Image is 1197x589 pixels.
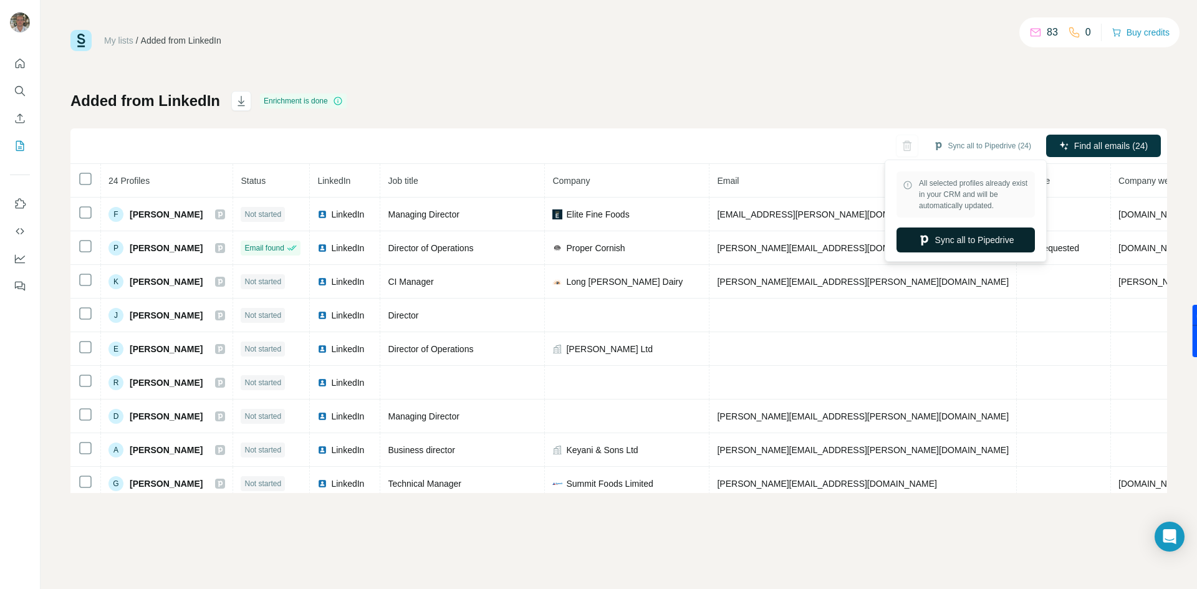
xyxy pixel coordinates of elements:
[10,52,30,75] button: Quick start
[1085,25,1091,40] p: 0
[108,443,123,457] div: A
[388,479,461,489] span: Technical Manager
[108,375,123,390] div: R
[317,344,327,354] img: LinkedIn logo
[244,377,281,388] span: Not started
[717,176,739,186] span: Email
[552,209,562,219] img: company-logo
[717,243,936,253] span: [PERSON_NAME][EMAIL_ADDRESS][DOMAIN_NAME]
[130,477,203,490] span: [PERSON_NAME]
[331,444,364,456] span: LinkedIn
[130,410,203,423] span: [PERSON_NAME]
[70,91,220,111] h1: Added from LinkedIn
[317,445,327,455] img: LinkedIn logo
[108,308,123,323] div: J
[925,136,1040,155] button: Sync all to Pipedrive (24)
[388,310,418,320] span: Director
[388,209,459,219] span: Managing Director
[566,208,629,221] span: Elite Fine Foods
[552,479,562,489] img: company-logo
[130,444,203,456] span: [PERSON_NAME]
[717,411,1009,421] span: [PERSON_NAME][EMAIL_ADDRESS][PERSON_NAME][DOMAIN_NAME]
[331,343,364,355] span: LinkedIn
[244,411,281,422] span: Not started
[108,176,150,186] span: 24 Profiles
[317,310,327,320] img: LinkedIn logo
[10,80,30,102] button: Search
[717,445,1009,455] span: [PERSON_NAME][EMAIL_ADDRESS][PERSON_NAME][DOMAIN_NAME]
[104,36,133,45] a: My lists
[388,445,454,455] span: Business director
[331,242,364,254] span: LinkedIn
[1118,176,1188,186] span: Company website
[241,176,266,186] span: Status
[260,93,347,108] div: Enrichment is done
[1118,209,1188,219] span: [DOMAIN_NAME]
[317,277,327,287] img: LinkedIn logo
[130,242,203,254] span: [PERSON_NAME]
[1046,135,1161,157] button: Find all emails (24)
[1118,479,1188,489] span: [DOMAIN_NAME]
[897,227,1035,252] button: Sync all to Pipedrive
[10,135,30,157] button: My lists
[108,409,123,424] div: D
[244,343,281,355] span: Not started
[10,193,30,215] button: Use Surfe on LinkedIn
[552,176,590,186] span: Company
[566,275,683,288] span: Long [PERSON_NAME] Dairy
[331,208,364,221] span: LinkedIn
[388,344,473,354] span: Director of Operations
[566,242,625,254] span: Proper Cornish
[317,378,327,388] img: LinkedIn logo
[244,478,281,489] span: Not started
[566,477,653,490] span: Summit Foods Limited
[108,342,123,357] div: E
[317,209,327,219] img: LinkedIn logo
[552,243,562,253] img: company-logo
[10,107,30,130] button: Enrich CSV
[108,207,123,222] div: F
[136,34,138,47] li: /
[317,243,327,253] img: LinkedIn logo
[10,220,30,242] button: Use Surfe API
[10,12,30,32] img: Avatar
[141,34,221,47] div: Added from LinkedIn
[244,242,284,254] span: Email found
[244,209,281,220] span: Not started
[317,176,350,186] span: LinkedIn
[1047,25,1058,40] p: 83
[108,476,123,491] div: G
[130,275,203,288] span: [PERSON_NAME]
[1112,24,1170,41] button: Buy credits
[317,479,327,489] img: LinkedIn logo
[331,376,364,389] span: LinkedIn
[717,209,936,219] span: [EMAIL_ADDRESS][PERSON_NAME][DOMAIN_NAME]
[566,444,638,456] span: Keyani & Sons Ltd
[1074,140,1148,152] span: Find all emails (24)
[244,444,281,456] span: Not started
[566,343,653,355] span: [PERSON_NAME] Ltd
[130,376,203,389] span: [PERSON_NAME]
[130,343,203,355] span: [PERSON_NAME]
[1118,243,1188,253] span: [DOMAIN_NAME]
[244,276,281,287] span: Not started
[331,410,364,423] span: LinkedIn
[244,310,281,321] span: Not started
[130,208,203,221] span: [PERSON_NAME]
[108,274,123,289] div: K
[10,247,30,270] button: Dashboard
[717,479,936,489] span: [PERSON_NAME][EMAIL_ADDRESS][DOMAIN_NAME]
[388,176,418,186] span: Job title
[919,178,1029,211] span: All selected profiles already exist in your CRM and will be automatically updated.
[1155,522,1185,552] div: Open Intercom Messenger
[317,411,327,421] img: LinkedIn logo
[388,277,433,287] span: CI Manager
[331,309,364,322] span: LinkedIn
[108,241,123,256] div: P
[331,275,364,288] span: LinkedIn
[388,243,473,253] span: Director of Operations
[130,309,203,322] span: [PERSON_NAME]
[717,277,1009,287] span: [PERSON_NAME][EMAIL_ADDRESS][PERSON_NAME][DOMAIN_NAME]
[70,30,92,51] img: Surfe Logo
[388,411,459,421] span: Managing Director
